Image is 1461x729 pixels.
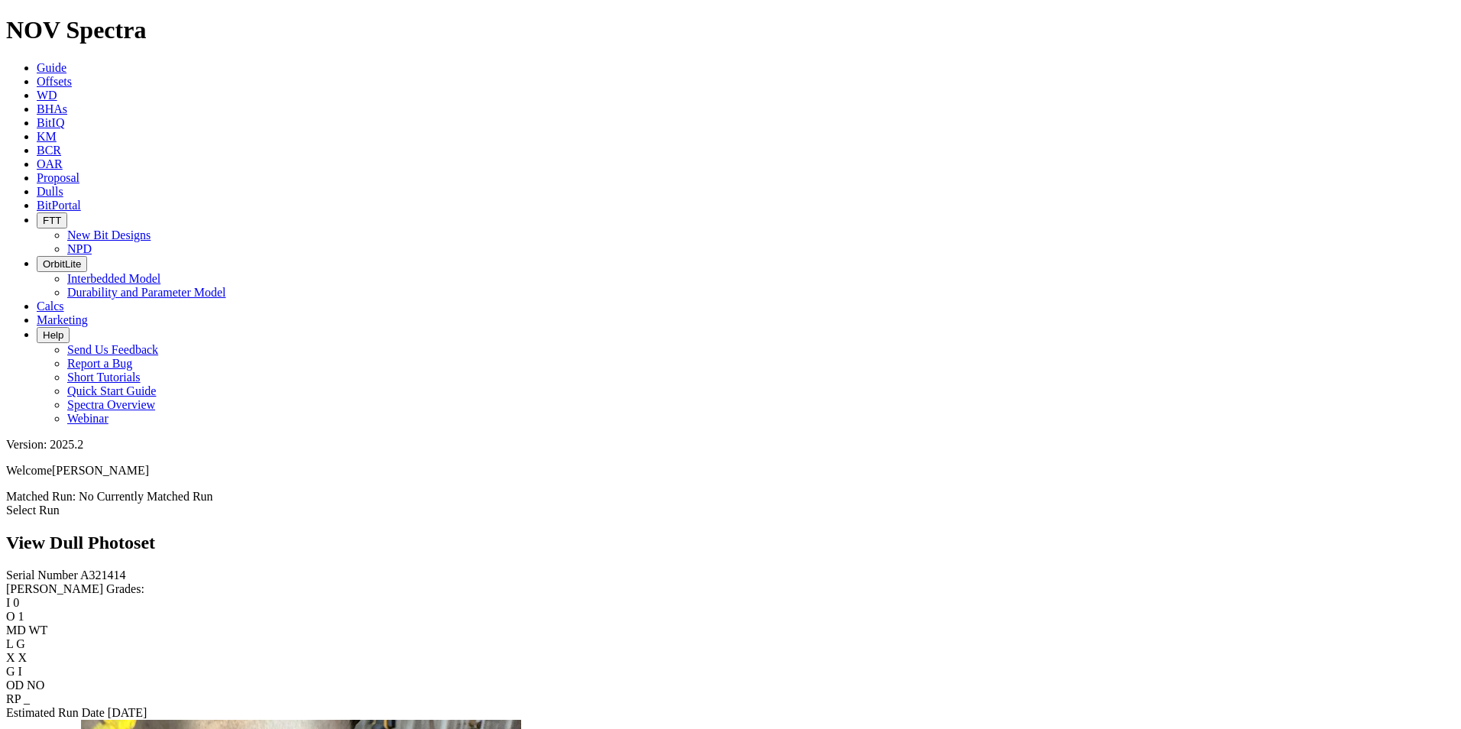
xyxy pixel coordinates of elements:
span: FTT [43,215,61,226]
a: New Bit Designs [67,228,151,241]
a: Offsets [37,75,72,88]
label: RP [6,692,21,705]
span: No Currently Matched Run [79,490,213,503]
a: Guide [37,61,66,74]
div: Version: 2025.2 [6,438,1455,452]
label: X [6,651,15,664]
a: Quick Start Guide [67,384,156,397]
span: A321414 [80,569,126,582]
a: BitIQ [37,116,64,129]
label: O [6,610,15,623]
span: 0 [13,596,19,609]
label: OD [6,679,24,692]
span: [DATE] [108,706,147,719]
a: BCR [37,144,61,157]
span: NO [27,679,44,692]
a: BitPortal [37,199,81,212]
span: 1 [18,610,24,623]
a: Marketing [37,313,88,326]
label: Estimated Run Date [6,706,105,719]
a: Proposal [37,171,79,184]
h2: View Dull Photoset [6,533,1455,553]
span: WT [29,624,48,637]
h1: NOV Spectra [6,16,1455,44]
span: Matched Run: [6,490,76,503]
span: [PERSON_NAME] [52,464,149,477]
a: Durability and Parameter Model [67,286,226,299]
a: BHAs [37,102,67,115]
span: Help [43,329,63,341]
a: Calcs [37,300,64,313]
a: Webinar [67,412,109,425]
a: Spectra Overview [67,398,155,411]
button: FTT [37,212,67,228]
a: WD [37,89,57,102]
button: Help [37,327,70,343]
label: MD [6,624,26,637]
label: Serial Number [6,569,78,582]
span: I [18,665,22,678]
label: L [6,637,13,650]
a: Dulls [37,185,63,198]
p: Welcome [6,464,1455,478]
a: Report a Bug [67,357,132,370]
div: [PERSON_NAME] Grades: [6,582,1455,596]
label: G [6,665,15,678]
label: I [6,596,10,609]
a: Select Run [6,504,60,517]
a: Short Tutorials [67,371,141,384]
span: OrbitLite [43,258,81,270]
button: OrbitLite [37,256,87,272]
span: G [16,637,25,650]
a: OAR [37,157,63,170]
a: NPD [67,242,92,255]
span: _ [24,692,30,705]
a: Interbedded Model [67,272,160,285]
a: KM [37,130,57,143]
a: Send Us Feedback [67,343,158,356]
span: X [18,651,28,664]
